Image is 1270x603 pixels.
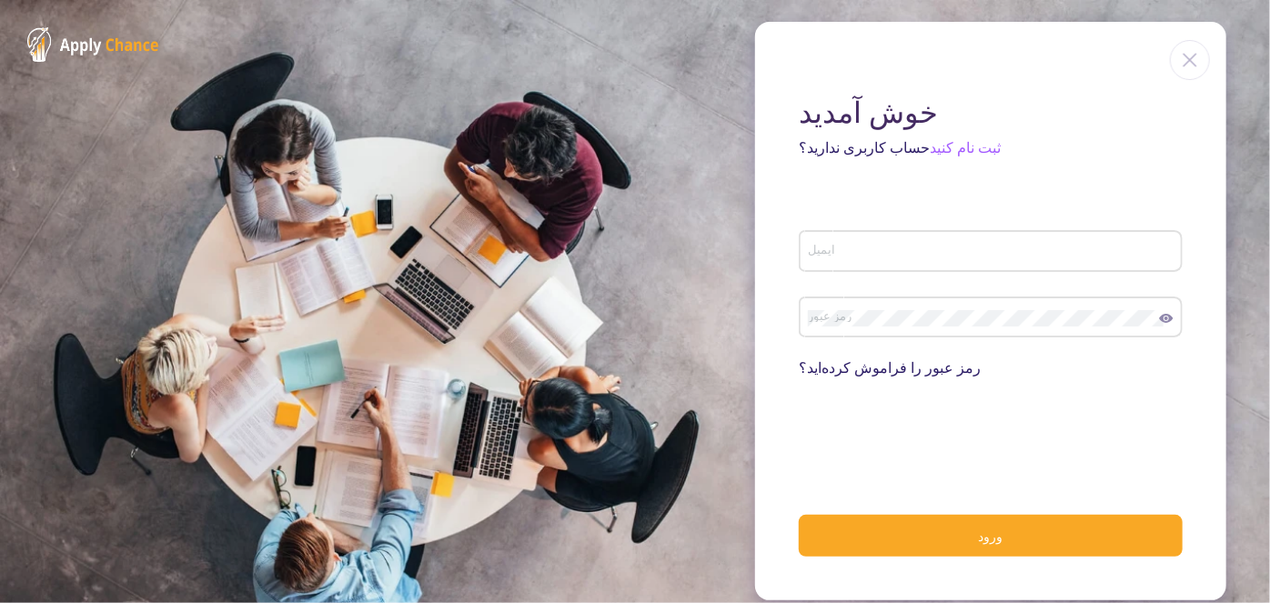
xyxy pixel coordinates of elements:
[799,400,1075,471] iframe: reCAPTCHA
[799,357,981,377] a: رمز عبور را فراموش کرده‌اید؟
[930,137,1001,157] a: ثبت نام کنید
[979,528,1003,545] font: ورود
[799,515,1183,558] button: ورود
[27,27,159,62] img: لوگو ApplyChance
[799,137,930,157] font: حساب کاربری ندارید؟
[799,92,938,131] font: خوش آمدید
[1170,40,1210,80] img: آیکون بستن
